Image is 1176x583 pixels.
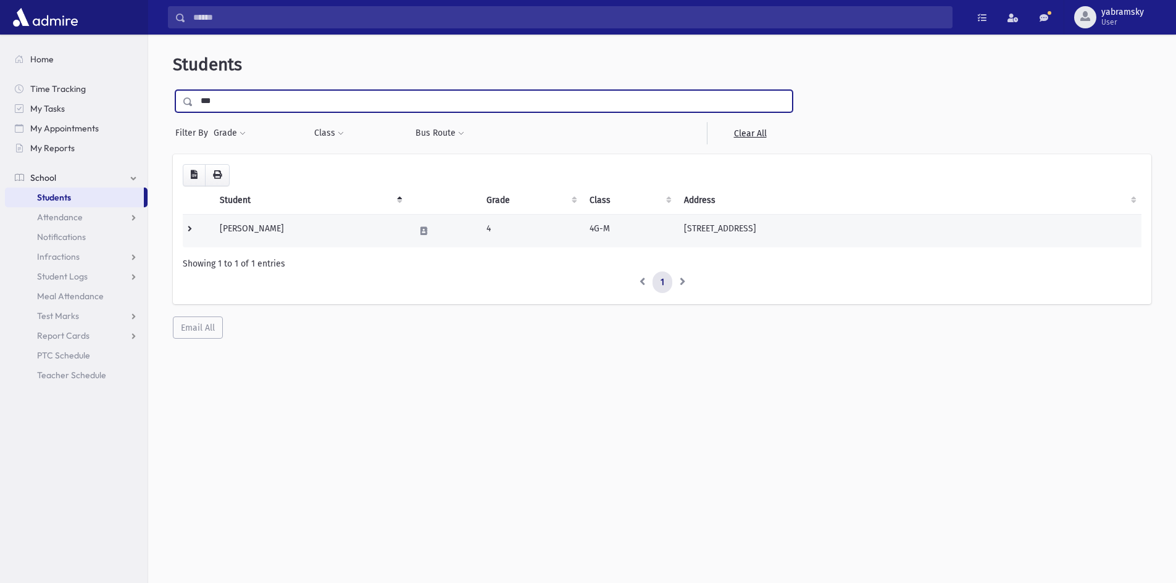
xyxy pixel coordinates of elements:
span: Test Marks [37,310,79,321]
td: 4G-M [582,214,677,247]
a: My Appointments [5,118,148,138]
a: PTC Schedule [5,345,148,365]
span: Attendance [37,212,83,223]
a: Notifications [5,227,148,247]
th: Grade: activate to sort column ascending [479,186,582,215]
button: CSV [183,164,206,186]
a: Infractions [5,247,148,267]
a: Meal Attendance [5,286,148,306]
a: School [5,168,148,188]
a: My Reports [5,138,148,158]
span: Filter By [175,126,213,139]
a: Attendance [5,207,148,227]
a: Student Logs [5,267,148,286]
a: Clear All [707,122,793,144]
span: My Tasks [30,103,65,114]
th: Class: activate to sort column ascending [582,186,677,215]
span: Time Tracking [30,83,86,94]
button: Print [205,164,230,186]
span: Teacher Schedule [37,370,106,381]
span: My Reports [30,143,75,154]
span: Students [173,54,242,75]
a: Students [5,188,144,207]
a: Report Cards [5,326,148,345]
span: Report Cards [37,330,90,341]
th: Student: activate to sort column descending [212,186,407,215]
div: Showing 1 to 1 of 1 entries [183,257,1141,270]
button: Grade [213,122,246,144]
a: 1 [653,271,672,294]
a: Home [5,49,148,69]
span: Infractions [37,251,80,262]
button: Email All [173,316,223,339]
input: Search [186,6,952,28]
a: Teacher Schedule [5,365,148,385]
a: My Tasks [5,99,148,118]
span: Meal Attendance [37,291,104,302]
td: 4 [479,214,582,247]
button: Class [314,122,344,144]
span: User [1101,17,1144,27]
span: Student Logs [37,271,88,282]
td: [STREET_ADDRESS] [677,214,1141,247]
span: Notifications [37,231,86,242]
span: yabramsky [1101,7,1144,17]
span: Students [37,192,71,203]
th: Address: activate to sort column ascending [677,186,1141,215]
a: Test Marks [5,306,148,326]
span: Home [30,54,54,65]
span: My Appointments [30,123,99,134]
td: [PERSON_NAME] [212,214,407,247]
img: AdmirePro [10,5,81,30]
a: Time Tracking [5,79,148,99]
button: Bus Route [415,122,465,144]
span: PTC Schedule [37,350,90,361]
span: School [30,172,56,183]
